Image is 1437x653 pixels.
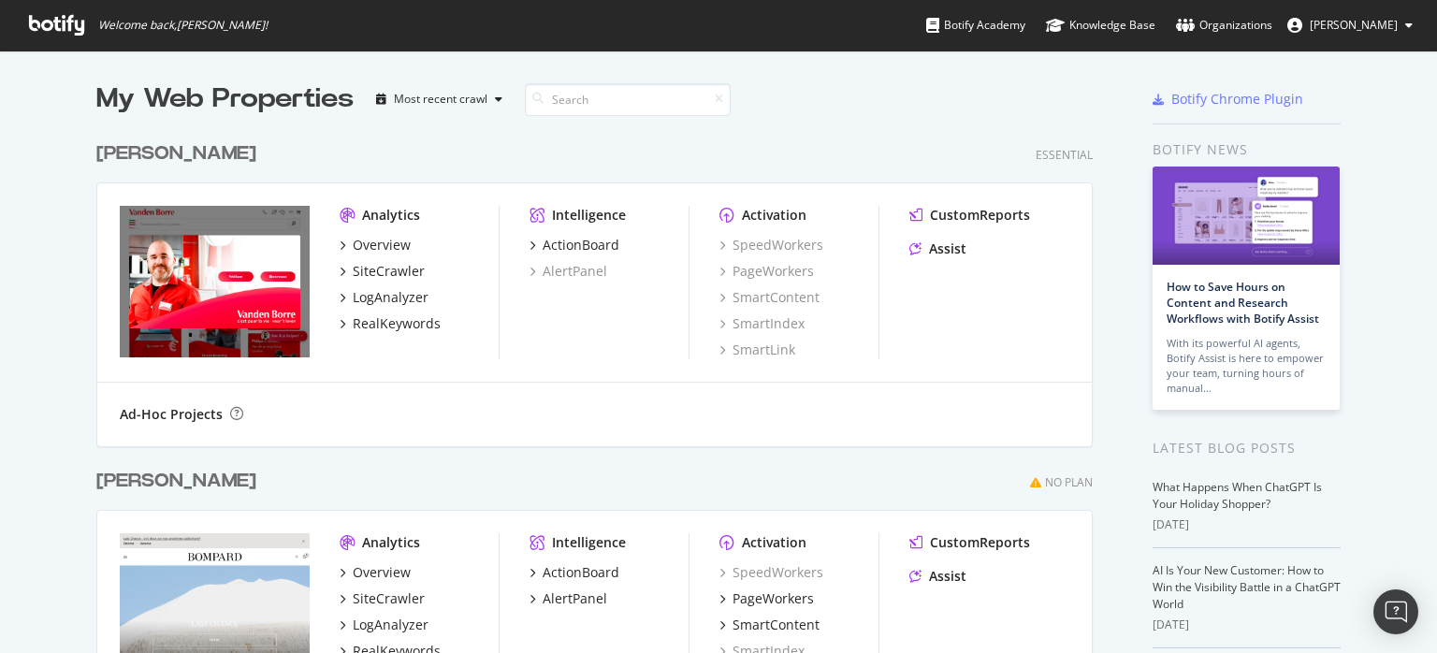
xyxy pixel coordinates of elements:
[96,80,354,118] div: My Web Properties
[340,314,441,333] a: RealKeywords
[362,206,420,225] div: Analytics
[96,468,256,495] div: [PERSON_NAME]
[1167,279,1319,326] a: How to Save Hours on Content and Research Workflows with Botify Assist
[909,239,966,258] a: Assist
[530,589,607,608] a: AlertPanel
[1036,147,1093,163] div: Essential
[340,262,425,281] a: SiteCrawler
[719,288,820,307] a: SmartContent
[719,341,795,359] a: SmartLink
[1167,336,1326,396] div: With its powerful AI agents, Botify Assist is here to empower your team, turning hours of manual…
[340,288,428,307] a: LogAnalyzer
[930,206,1030,225] div: CustomReports
[96,140,256,167] div: [PERSON_NAME]
[1153,562,1341,612] a: AI Is Your New Customer: How to Win the Visibility Battle in a ChatGPT World
[394,94,487,105] div: Most recent crawl
[733,616,820,634] div: SmartContent
[1045,474,1093,490] div: No Plan
[362,533,420,552] div: Analytics
[1373,589,1418,634] div: Open Intercom Messenger
[552,533,626,552] div: Intelligence
[353,563,411,582] div: Overview
[525,83,731,116] input: Search
[120,206,310,357] img: www.vandenborre.be/
[742,533,806,552] div: Activation
[909,533,1030,552] a: CustomReports
[543,563,619,582] div: ActionBoard
[96,468,264,495] a: [PERSON_NAME]
[543,236,619,254] div: ActionBoard
[1272,10,1428,40] button: [PERSON_NAME]
[929,567,966,586] div: Assist
[353,288,428,307] div: LogAnalyzer
[742,206,806,225] div: Activation
[530,262,607,281] a: AlertPanel
[340,616,428,634] a: LogAnalyzer
[552,206,626,225] div: Intelligence
[719,563,823,582] a: SpeedWorkers
[96,140,264,167] a: [PERSON_NAME]
[353,314,441,333] div: RealKeywords
[1153,516,1341,533] div: [DATE]
[340,563,411,582] a: Overview
[1176,16,1272,35] div: Organizations
[353,236,411,254] div: Overview
[1046,16,1155,35] div: Knowledge Base
[719,236,823,254] a: SpeedWorkers
[1153,617,1341,633] div: [DATE]
[1310,17,1398,33] span: Benoit Perrotin
[926,16,1025,35] div: Botify Academy
[353,589,425,608] div: SiteCrawler
[733,589,814,608] div: PageWorkers
[1153,167,1340,265] img: How to Save Hours on Content and Research Workflows with Botify Assist
[530,236,619,254] a: ActionBoard
[543,589,607,608] div: AlertPanel
[120,405,223,424] div: Ad-Hoc Projects
[719,262,814,281] a: PageWorkers
[909,206,1030,225] a: CustomReports
[353,262,425,281] div: SiteCrawler
[1153,139,1341,160] div: Botify news
[98,18,268,33] span: Welcome back, [PERSON_NAME] !
[1153,438,1341,458] div: Latest Blog Posts
[1171,90,1303,109] div: Botify Chrome Plugin
[1153,90,1303,109] a: Botify Chrome Plugin
[719,616,820,634] a: SmartContent
[719,589,814,608] a: PageWorkers
[369,84,510,114] button: Most recent crawl
[930,533,1030,552] div: CustomReports
[719,314,805,333] a: SmartIndex
[340,589,425,608] a: SiteCrawler
[909,567,966,586] a: Assist
[353,616,428,634] div: LogAnalyzer
[340,236,411,254] a: Overview
[1153,479,1322,512] a: What Happens When ChatGPT Is Your Holiday Shopper?
[929,239,966,258] div: Assist
[530,563,619,582] a: ActionBoard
